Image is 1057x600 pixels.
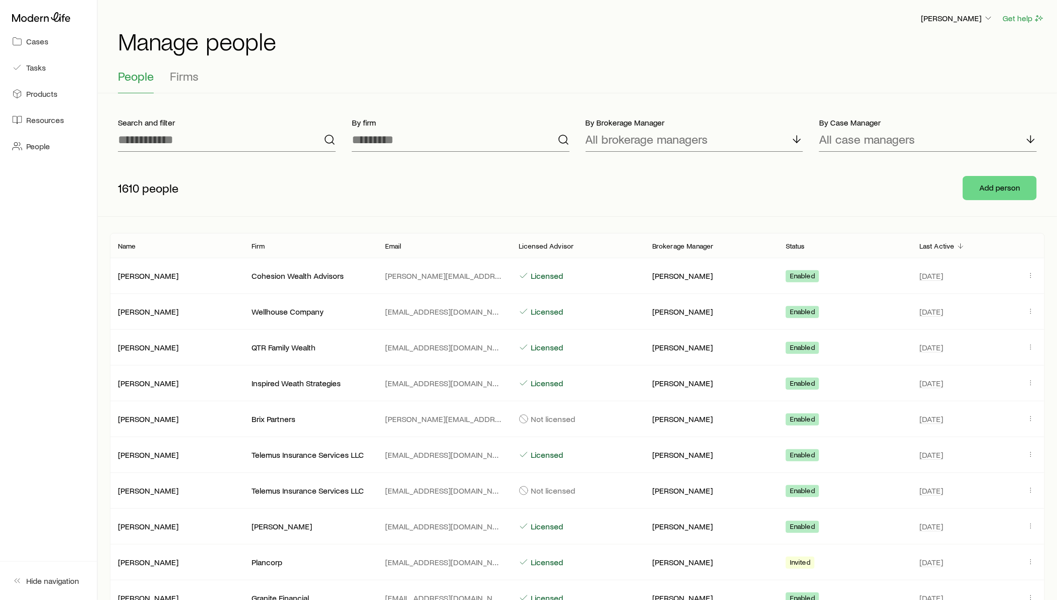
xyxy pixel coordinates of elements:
p: Aimee Libby [118,414,235,424]
span: Enabled [790,522,815,533]
span: Resources [26,115,64,125]
p: Richard Stein Jr. [118,307,235,317]
a: People [8,135,89,157]
p: Firm [252,242,265,250]
p: By Case Manager [819,117,1037,128]
span: [DATE] [919,521,943,531]
p: jfinkelstein@financialguide.com [385,378,503,388]
p: Michael Arner [652,271,770,281]
p: Nick Weiler [652,342,770,352]
p: Nick Weiler [652,486,770,496]
span: Cases [26,36,48,46]
p: Status [786,242,805,250]
button: [PERSON_NAME] [920,13,994,25]
p: Ari Fischman [118,450,235,460]
span: Enabled [790,451,815,461]
p: afischman@telemus.com [385,450,503,460]
p: Brokerage Manager [652,242,714,250]
span: people [142,181,178,195]
p: Victoria Lloyd [118,486,235,496]
p: Licensed [531,521,563,531]
p: Email [385,242,402,250]
span: [DATE] [919,342,943,352]
span: [DATE] [919,450,943,460]
span: Enabled [790,487,815,497]
p: Nick Weiler [652,414,770,424]
p: Matt Kaas [652,307,770,317]
div: Telemus Insurance Services LLC [252,486,364,496]
span: Enabled [790,415,815,426]
span: [DATE] [919,486,943,496]
p: Robert Rinker [118,271,235,281]
a: Tasks [8,56,89,79]
p: Charles W Kunzelman [118,342,235,352]
p: Licensed [531,557,563,567]
p: Licensed [531,378,563,388]
div: Wellhouse Company [252,307,324,317]
p: Not licensed [531,414,575,424]
div: People and firms tabs [118,69,1037,93]
p: Licensed [531,450,563,460]
button: Get help [1002,13,1045,24]
span: [DATE] [919,414,943,424]
a: Cases [8,30,89,52]
span: [DATE] [919,557,943,567]
p: By firm [352,117,570,128]
p: Nick Weiler [652,450,770,460]
p: Evan Roberts [652,521,770,531]
p: Last Active [919,242,955,250]
button: Add person [963,176,1037,200]
p: wkunzelman@qtrfamily.com [385,342,503,352]
p: Not licensed [531,486,575,496]
a: Resources [8,109,89,131]
p: [PERSON_NAME] [921,13,993,23]
span: Enabled [790,343,815,354]
h1: Manage people [118,29,1045,53]
span: Enabled [790,272,815,282]
p: Ben Prescott [118,521,235,531]
div: Plancorp [252,557,282,568]
p: Jared Finkelstein [118,378,235,388]
p: Licensed Advisor [519,242,574,250]
p: Evan Roberts [652,378,770,388]
p: Licensed [531,271,563,281]
div: Inspired Weath Strategies [252,378,341,389]
div: QTR Family Wealth [252,342,316,353]
span: [DATE] [919,271,943,281]
span: [DATE] [919,378,943,388]
p: robert@cohesionwealth.com [385,271,503,281]
p: austin@plancorp.com [385,557,503,567]
span: People [118,69,154,83]
span: Tasks [26,63,46,73]
p: Licensed [531,307,563,317]
div: Brix Partners [252,414,295,425]
span: Products [26,89,57,99]
div: Cohesion Wealth Advisors [252,271,344,281]
span: [DATE] [919,307,943,317]
span: Firms [170,69,199,83]
span: Enabled [790,308,815,318]
span: Invited [790,558,811,569]
button: Hide navigation [8,570,89,592]
span: Hide navigation [26,576,79,586]
p: All case managers [819,132,915,146]
span: People [26,141,50,151]
p: By Brokerage Manager [586,117,803,128]
div: [PERSON_NAME] [252,521,312,532]
p: aimee@brixpartners.com [385,414,503,424]
span: 1610 [118,181,139,195]
p: rsj@wellhousecompany.com [385,307,503,317]
p: Name [118,242,136,250]
div: Telemus Insurance Services LLC [252,450,364,460]
span: Enabled [790,379,815,390]
p: vlloyd@telemus.com [385,486,503,496]
p: Austin Lewis [118,557,235,567]
p: ben@prescottfinancialgroup.com [385,521,503,531]
p: Matt Kaas [652,557,770,567]
p: Licensed [531,342,563,352]
a: Products [8,83,89,105]
p: All brokerage managers [586,132,708,146]
p: Search and filter [118,117,336,128]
